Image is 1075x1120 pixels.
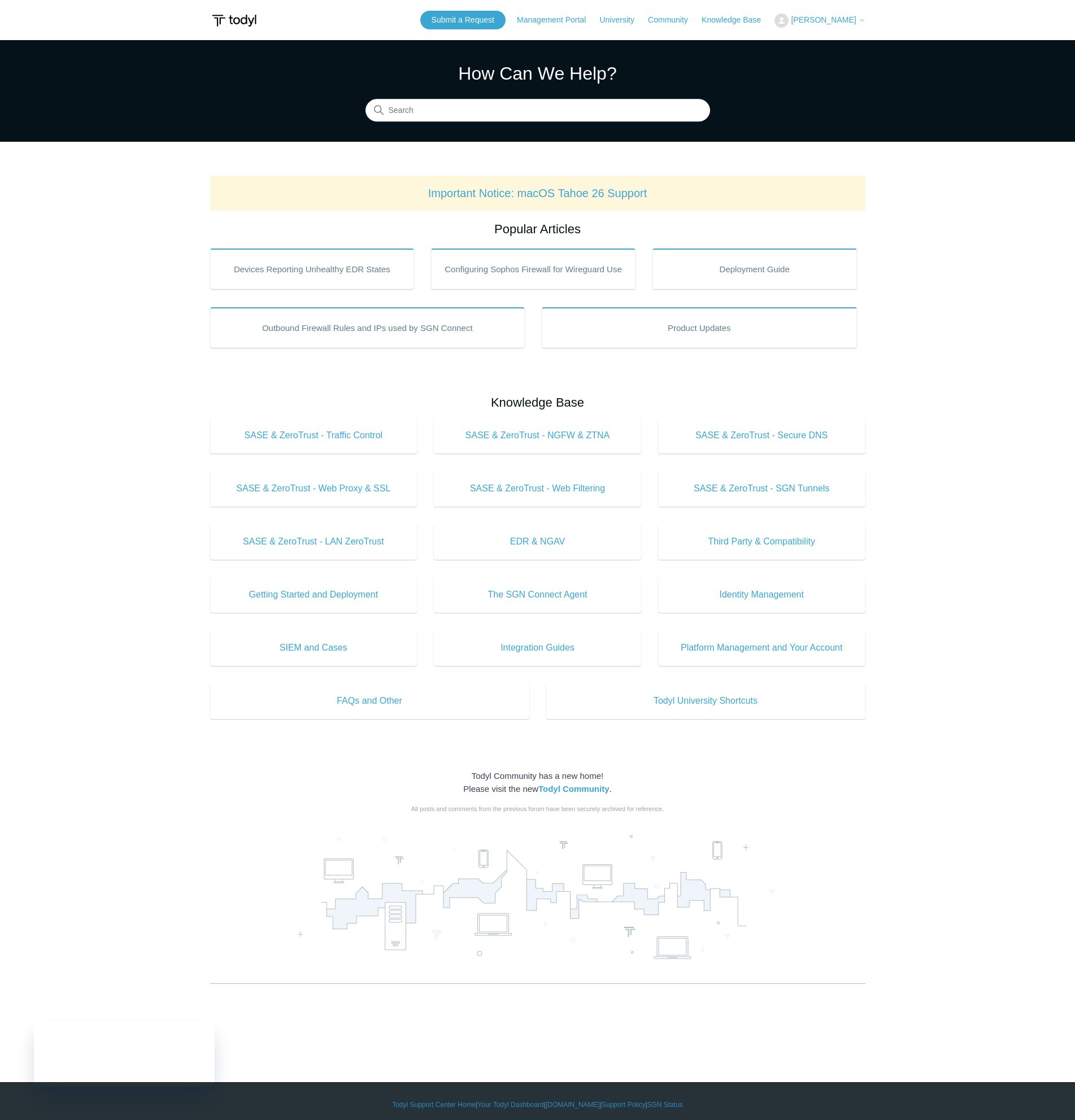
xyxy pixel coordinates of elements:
[563,694,848,708] span: Todyl University Shortcuts
[210,577,417,613] a: Getting Started and Deployment
[210,630,417,666] a: SIEM and Cases
[648,14,699,26] a: Community
[210,10,258,31] img: Todyl Support Center Help Center home page
[546,683,865,719] a: Todyl University Shortcuts
[210,683,529,719] a: FAQs and Other
[647,1100,683,1110] a: SGN Status
[774,14,865,28] button: [PERSON_NAME]
[599,14,645,26] a: University
[542,307,857,348] a: Product Updates
[451,641,624,655] span: Integration Guides
[477,1100,543,1110] a: Your Todyl Dashboard
[420,11,506,29] a: Submit a Request
[210,470,417,507] a: SASE & ZeroTrust - Web Proxy & SSL
[34,1021,215,1086] iframe: Todyl Status
[434,417,641,454] a: SASE & ZeroTrust - NGFW & ZTNA
[434,524,641,560] a: EDR & NGAV
[451,482,624,495] span: SASE & ZeroTrust - Web Filtering
[658,577,865,613] a: Identity Management
[210,524,417,560] a: SASE & ZeroTrust - LAN ZeroTrust
[227,535,401,548] span: SASE & ZeroTrust - LAN ZeroTrust
[451,535,624,548] span: EDR & NGAV
[434,470,641,507] a: SASE & ZeroTrust - Web Filtering
[428,187,647,199] a: Important Notice: macOS Tahoe 26 Support
[675,535,848,548] span: Third Party & Compatibility
[451,588,624,602] span: The SGN Connect Agent
[658,417,865,454] a: SASE & ZeroTrust - Secure DNS
[517,14,597,26] a: Management Portal
[434,577,641,613] a: The SGN Connect Agent
[675,482,848,495] span: SASE & ZeroTrust - SGN Tunnels
[210,417,417,454] a: SASE & ZeroTrust - Traffic Control
[675,641,848,655] span: Platform Management and Your Account
[658,630,865,666] a: Platform Management and Your Account
[702,14,772,26] a: Knowledge Base
[392,1100,476,1110] a: Todyl Support Center Home
[210,249,415,289] a: Devices Reporting Unhealthy EDR States
[658,524,865,560] a: Third Party & Compatibility
[210,220,865,238] h2: Popular Articles
[227,641,401,655] span: SIEM and Cases
[210,307,525,348] a: Outbound Firewall Rules and IPs used by SGN Connect
[451,429,624,442] span: SASE & ZeroTrust - NGFW & ZTNA
[434,630,641,666] a: Integration Guides
[210,393,865,412] h2: Knowledge Base
[675,429,848,442] span: SASE & ZeroTrust - Secure DNS
[210,1100,865,1110] div: | | | |
[431,249,636,289] a: Configuring Sophos Firewall for Wireguard Use
[210,804,865,814] div: All posts and comments from the previous forum have been securely archived for reference.
[538,784,610,794] a: Todyl Community
[652,249,857,289] a: Deployment Guide
[227,429,401,442] span: SASE & ZeroTrust - Traffic Control
[658,470,865,507] a: SASE & ZeroTrust - SGN Tunnels
[791,15,856,24] span: [PERSON_NAME]
[675,588,848,602] span: Identity Management
[210,770,865,795] div: Todyl Community has a new home! Please visit the new .
[227,694,512,708] span: FAQs and Other
[227,588,401,602] span: Getting Started and Deployment
[602,1100,645,1110] a: Support Policy
[365,60,710,87] h1: How Can We Help?
[365,99,710,122] input: Search
[227,482,401,495] span: SASE & ZeroTrust - Web Proxy & SSL
[546,1100,600,1110] a: [DOMAIN_NAME]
